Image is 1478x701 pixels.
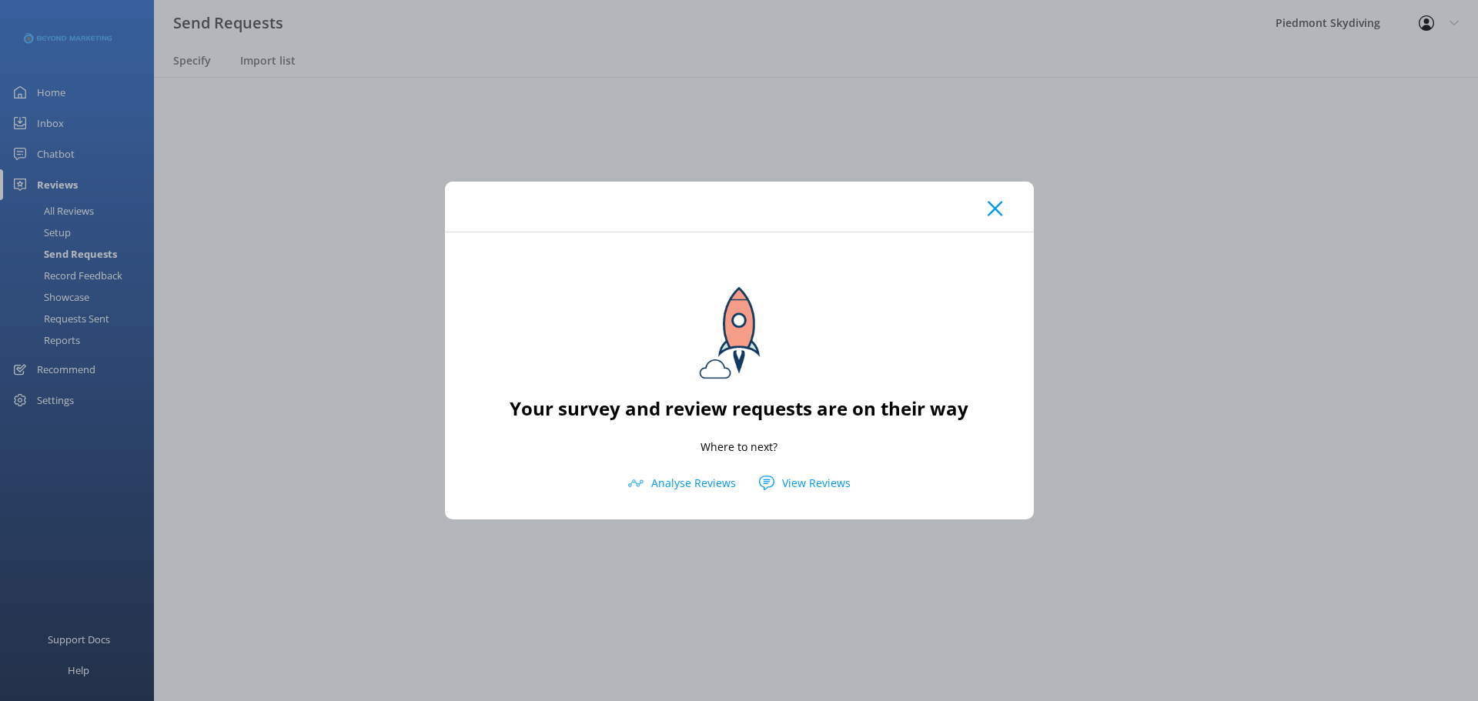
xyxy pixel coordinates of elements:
[617,472,747,495] button: Analyse Reviews
[510,394,968,423] h2: Your survey and review requests are on their way
[701,439,777,456] p: Where to next?
[747,472,862,495] button: View Reviews
[988,201,1002,216] button: Close
[670,255,808,394] img: sending...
